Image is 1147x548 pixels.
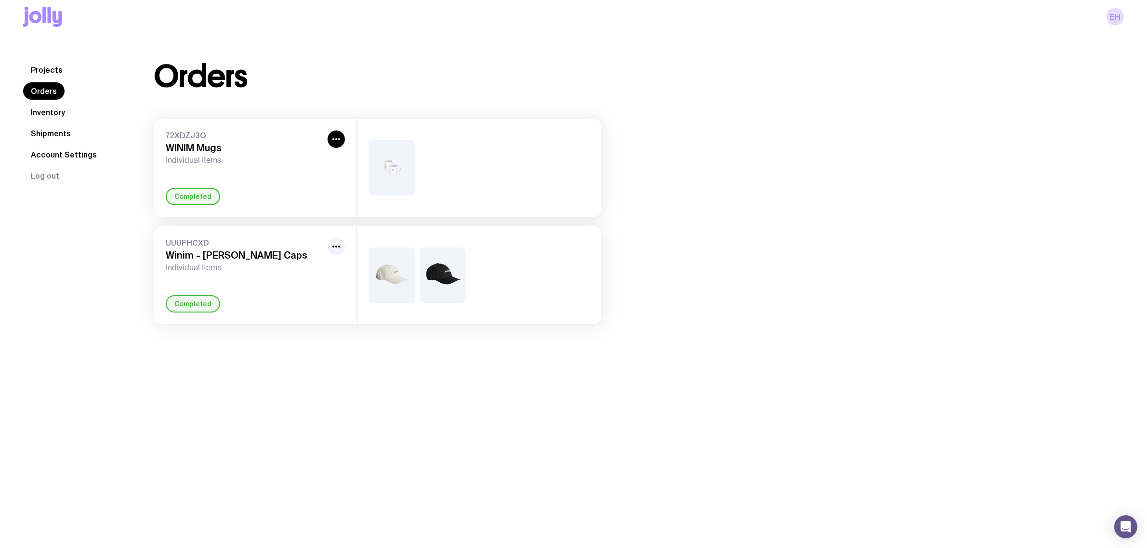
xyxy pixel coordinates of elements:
div: Completed [166,188,220,205]
a: EH [1107,8,1124,26]
a: Inventory [23,104,73,121]
h3: Winim - [PERSON_NAME] Caps [166,249,324,261]
span: UUUFHCXD [166,238,324,248]
div: Completed [166,295,220,313]
span: 72XDZJ3Q [166,130,324,140]
span: Individual Items [166,156,324,165]
h1: Orders [154,61,247,92]
div: Open Intercom Messenger [1114,515,1137,538]
span: Individual Items [166,263,324,273]
a: Projects [23,61,70,78]
h3: WINIM Mugs [166,142,324,154]
button: Log out [23,167,67,184]
a: Shipments [23,125,79,142]
a: Account Settings [23,146,105,163]
a: Orders [23,82,65,100]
